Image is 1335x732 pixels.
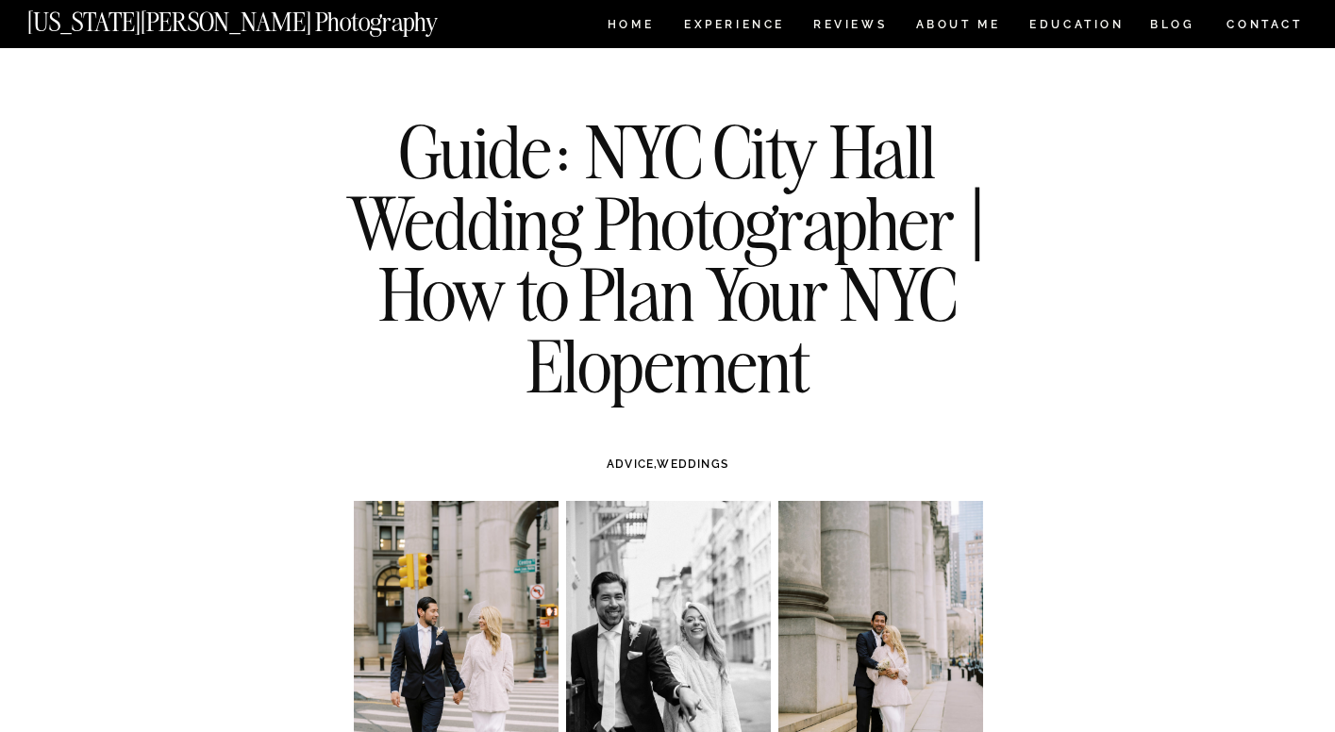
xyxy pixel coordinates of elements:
[684,19,783,35] a: Experience
[325,116,1010,401] h1: Guide: NYC City Hall Wedding Photographer | How to Plan Your NYC Elopement
[1150,19,1195,35] a: BLOG
[1027,19,1126,35] a: EDUCATION
[657,457,728,471] a: WEDDINGS
[1226,14,1304,35] a: CONTACT
[27,9,501,25] a: [US_STATE][PERSON_NAME] Photography
[607,457,654,471] a: ADVICE
[393,456,943,473] h3: ,
[604,19,658,35] a: HOME
[915,19,1001,35] a: ABOUT ME
[813,19,884,35] a: REVIEWS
